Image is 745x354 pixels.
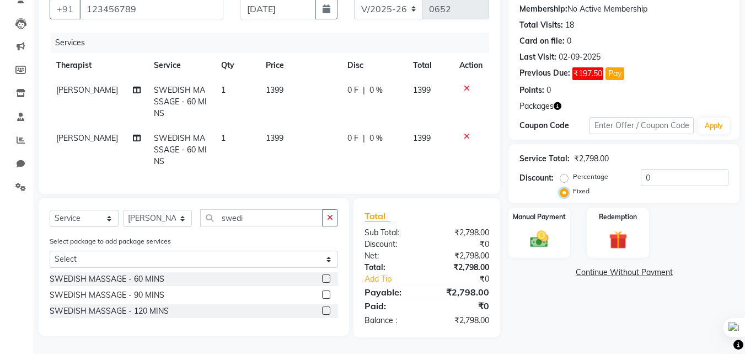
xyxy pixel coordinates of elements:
[427,239,497,250] div: ₹0
[511,267,737,278] a: Continue Without Payment
[698,118,730,134] button: Apply
[519,84,544,96] div: Points:
[356,286,427,299] div: Payable:
[406,53,453,78] th: Total
[519,120,589,131] div: Coupon Code
[519,172,554,184] div: Discount:
[347,133,358,144] span: 0 F
[221,85,226,95] span: 1
[356,299,427,313] div: Paid:
[519,101,554,112] span: Packages
[266,85,283,95] span: 1399
[147,53,215,78] th: Service
[519,153,570,165] div: Service Total:
[50,289,164,301] div: SWEDISH MASSAGE - 90 MINS
[347,84,358,96] span: 0 F
[266,133,283,143] span: 1399
[519,3,567,15] div: Membership:
[413,85,431,95] span: 1399
[599,212,637,222] label: Redemption
[559,51,601,63] div: 02-09-2025
[519,3,728,15] div: No Active Membership
[513,212,566,222] label: Manual Payment
[356,250,427,262] div: Net:
[356,315,427,326] div: Balance :
[427,262,497,273] div: ₹2,798.00
[50,53,147,78] th: Therapist
[341,53,406,78] th: Disc
[369,133,383,144] span: 0 %
[50,305,169,317] div: SWEDISH MASSAGE - 120 MINS
[605,67,624,80] button: Pay
[365,210,390,222] span: Total
[427,227,497,239] div: ₹2,798.00
[413,133,431,143] span: 1399
[573,186,589,196] label: Fixed
[50,273,164,285] div: SWEDISH MASSAGE - 60 MINS
[56,133,118,143] span: [PERSON_NAME]
[427,250,497,262] div: ₹2,798.00
[439,273,498,285] div: ₹0
[369,84,383,96] span: 0 %
[259,53,341,78] th: Price
[51,33,497,53] div: Services
[56,85,118,95] span: [PERSON_NAME]
[154,133,207,166] span: SWEDISH MASSAGE - 60 MINS
[427,299,497,313] div: ₹0
[356,262,427,273] div: Total:
[519,67,570,80] div: Previous Due:
[363,84,365,96] span: |
[519,51,556,63] div: Last Visit:
[519,19,563,31] div: Total Visits:
[221,133,226,143] span: 1
[154,85,207,118] span: SWEDISH MASSAGE - 60 MINS
[356,239,427,250] div: Discount:
[589,117,694,134] input: Enter Offer / Coupon Code
[356,227,427,239] div: Sub Total:
[200,209,323,226] input: Search or Scan
[50,236,171,246] label: Select package to add package services
[567,35,571,47] div: 0
[356,273,438,285] a: Add Tip
[519,35,565,47] div: Card on file:
[546,84,551,96] div: 0
[603,229,633,251] img: _gift.svg
[524,229,554,250] img: _cash.svg
[574,153,609,165] div: ₹2,798.00
[363,133,365,144] span: |
[573,172,608,182] label: Percentage
[572,67,603,80] span: ₹197.50
[427,286,497,299] div: ₹2,798.00
[453,53,489,78] th: Action
[215,53,259,78] th: Qty
[427,315,497,326] div: ₹2,798.00
[565,19,574,31] div: 18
